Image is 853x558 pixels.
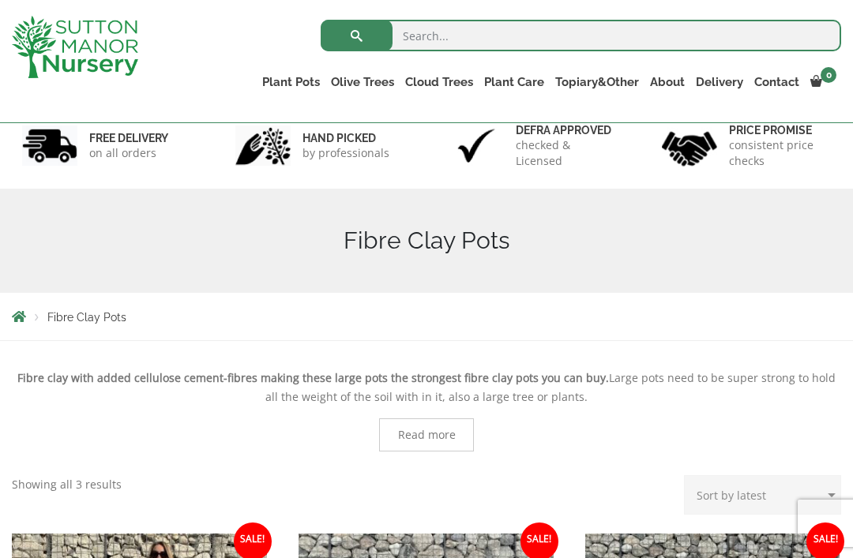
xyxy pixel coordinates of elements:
a: Olive Trees [325,71,400,93]
p: Showing all 3 results [12,475,122,494]
img: 2.jpg [235,125,291,166]
a: Plant Care [479,71,550,93]
a: Delivery [690,71,749,93]
select: Shop order [684,475,841,515]
p: by professionals [302,145,389,161]
a: 0 [805,71,841,93]
p: on all orders [89,145,168,161]
img: 3.jpg [449,125,504,166]
a: Topiary&Other [550,71,644,93]
a: Contact [749,71,805,93]
p: consistent price checks [729,137,831,169]
span: Fibre Clay Pots [47,311,126,324]
input: Search... [321,20,841,51]
span: Read more [398,429,456,440]
h6: FREE DELIVERY [89,131,168,145]
img: 4.jpg [662,122,717,170]
img: logo [12,16,138,78]
p: Large pots need to be super strong to hold all the weight of the soil with in it, also a large tr... [12,369,841,406]
h6: Price promise [729,123,831,137]
img: 1.jpg [22,125,77,166]
span: 0 [821,67,836,83]
h6: hand picked [302,131,389,145]
a: About [644,71,690,93]
a: Plant Pots [257,71,325,93]
nav: Breadcrumbs [12,310,841,323]
p: checked & Licensed [516,137,618,169]
strong: Fibre clay with added cellulose cement-fibres making these large pots the strongest fibre clay po... [17,370,609,385]
h1: Fibre Clay Pots [12,227,841,255]
h6: Defra approved [516,123,618,137]
a: Cloud Trees [400,71,479,93]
